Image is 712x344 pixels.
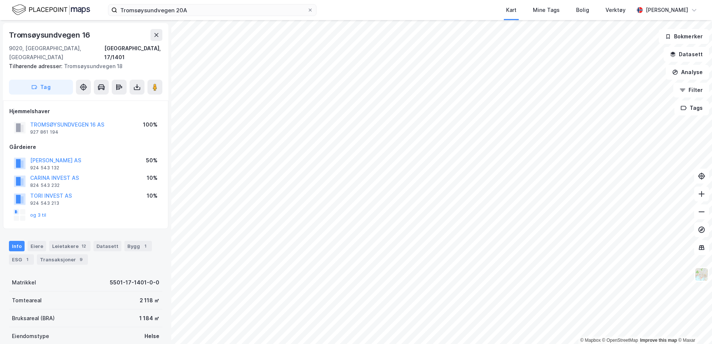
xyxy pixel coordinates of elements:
a: Mapbox [580,338,601,343]
div: Gårdeiere [9,143,162,152]
div: 1 184 ㎡ [139,314,159,323]
div: 1 [23,256,31,263]
div: 5501-17-1401-0-0 [110,278,159,287]
button: Tag [9,80,73,95]
div: Bygg [124,241,152,251]
div: [PERSON_NAME] [646,6,688,15]
button: Analyse [666,65,709,80]
button: Tags [674,101,709,115]
div: Eiendomstype [12,332,49,341]
div: 10% [147,173,158,182]
img: logo.f888ab2527a4732fd821a326f86c7f29.svg [12,3,90,16]
div: 10% [147,191,158,200]
span: Tilhørende adresser: [9,63,64,69]
div: ESG [9,254,34,265]
div: 924 543 132 [30,165,59,171]
div: 1 [142,242,149,250]
div: 9 [77,256,85,263]
a: Improve this map [640,338,677,343]
div: 2 118 ㎡ [140,296,159,305]
div: 924 543 213 [30,200,59,206]
div: Datasett [93,241,121,251]
div: Tromsøysundvegen 18 [9,62,156,71]
button: Filter [673,83,709,98]
div: Leietakere [49,241,90,251]
div: Bruksareal (BRA) [12,314,55,323]
div: Tromsøysundvegen 16 [9,29,92,41]
div: 50% [146,156,158,165]
div: [GEOGRAPHIC_DATA], 17/1401 [104,44,162,62]
div: Tomteareal [12,296,42,305]
input: Søk på adresse, matrikkel, gårdeiere, leietakere eller personer [117,4,307,16]
div: Helse [144,332,159,341]
button: Bokmerker [659,29,709,44]
iframe: Chat Widget [675,308,712,344]
div: 927 861 194 [30,129,58,135]
div: 824 543 232 [30,182,60,188]
div: Mine Tags [533,6,560,15]
div: 9020, [GEOGRAPHIC_DATA], [GEOGRAPHIC_DATA] [9,44,104,62]
div: Bolig [576,6,589,15]
div: Hjemmelshaver [9,107,162,116]
img: Z [694,267,709,281]
div: Verktøy [605,6,626,15]
div: Kart [506,6,516,15]
div: 12 [80,242,88,250]
div: Transaksjoner [37,254,88,265]
button: Datasett [664,47,709,62]
a: OpenStreetMap [602,338,638,343]
div: Matrikkel [12,278,36,287]
div: Info [9,241,25,251]
div: 100% [143,120,158,129]
div: Kontrollprogram for chat [675,308,712,344]
div: Eiere [28,241,46,251]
